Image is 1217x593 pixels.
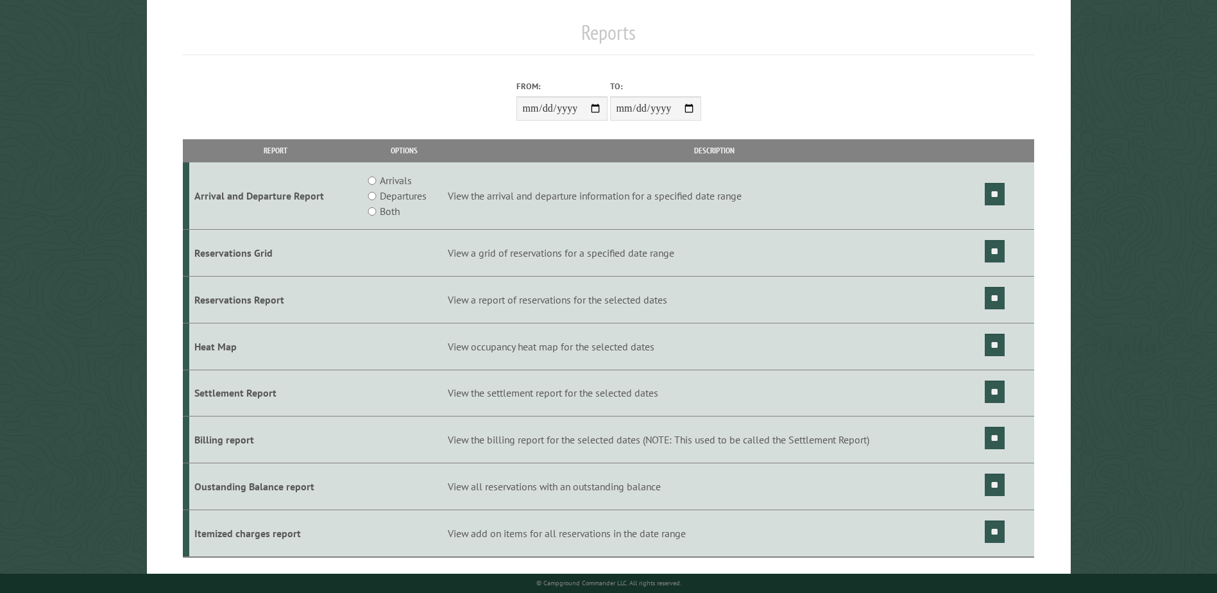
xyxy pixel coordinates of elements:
label: Arrivals [380,173,412,188]
td: Billing report [189,417,362,463]
label: Both [380,203,400,219]
label: Departures [380,188,427,203]
td: View all reservations with an outstanding balance [446,463,983,510]
td: Itemized charges report [189,510,362,556]
label: To: [610,80,701,92]
td: View a grid of reservations for a specified date range [446,230,983,277]
td: Reservations Grid [189,230,362,277]
label: From: [516,80,608,92]
td: View occupancy heat map for the selected dates [446,323,983,370]
td: Oustanding Balance report [189,463,362,510]
td: View a report of reservations for the selected dates [446,276,983,323]
td: View add on items for all reservations in the date range [446,510,983,556]
h1: Reports [183,20,1034,55]
td: View the arrival and departure information for a specified date range [446,162,983,230]
td: Settlement Report [189,370,362,417]
th: Options [362,139,445,162]
td: Reservations Report [189,276,362,323]
th: Report [189,139,362,162]
td: Arrival and Departure Report [189,162,362,230]
small: © Campground Commander LLC. All rights reserved. [536,579,681,587]
td: View the settlement report for the selected dates [446,370,983,417]
th: Description [446,139,983,162]
td: View the billing report for the selected dates (NOTE: This used to be called the Settlement Report) [446,417,983,463]
td: Heat Map [189,323,362,370]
